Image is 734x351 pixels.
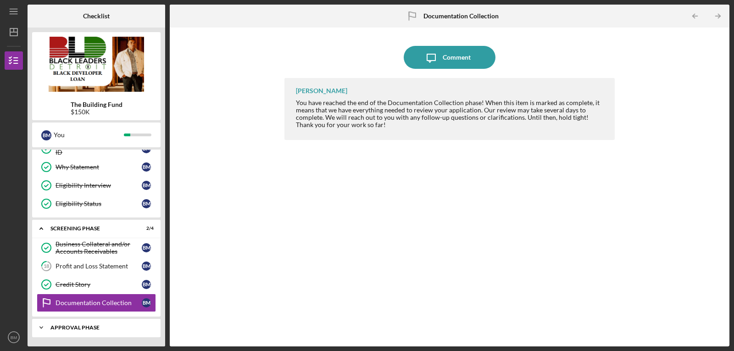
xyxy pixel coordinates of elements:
a: 18Profit and Loss StatementBM [37,257,156,275]
div: Documentation Collection [56,299,142,306]
div: Screening Phase [50,226,131,231]
div: Comment [443,46,471,69]
div: Eligibility Status [56,200,142,207]
a: Documentation CollectionBM [37,294,156,312]
div: B M [142,162,151,172]
a: Eligibility StatusBM [37,195,156,213]
div: B M [142,262,151,271]
b: The Building Fund [71,101,122,108]
div: B M [142,243,151,252]
div: Approval Phase [50,325,149,330]
div: 2 / 4 [137,226,154,231]
b: Documentation Collection [423,12,499,20]
tspan: 18 [44,263,49,269]
text: BM [11,335,17,340]
a: Credit StoryBM [37,275,156,294]
button: Comment [404,46,495,69]
button: BM [5,328,23,346]
div: [PERSON_NAME] [296,87,347,95]
div: Why Statement [56,163,142,171]
div: Eligibility Interview [56,182,142,189]
div: Profit and Loss Statement [56,262,142,270]
div: B M [142,298,151,307]
a: Business Collateral and/or Accounts ReceivablesBM [37,239,156,257]
div: You [54,127,124,143]
div: B M [142,280,151,289]
div: You have reached the end of the Documentation Collection phase! When this item is marked as compl... [296,99,606,128]
a: Why StatementBM [37,158,156,176]
a: Eligibility InterviewBM [37,176,156,195]
div: B M [41,130,51,140]
div: Business Collateral and/or Accounts Receivables [56,240,142,255]
div: B M [142,181,151,190]
img: Product logo [32,37,161,92]
div: Credit Story [56,281,142,288]
div: B M [142,199,151,208]
b: Checklist [83,12,110,20]
div: $150K [71,108,122,116]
